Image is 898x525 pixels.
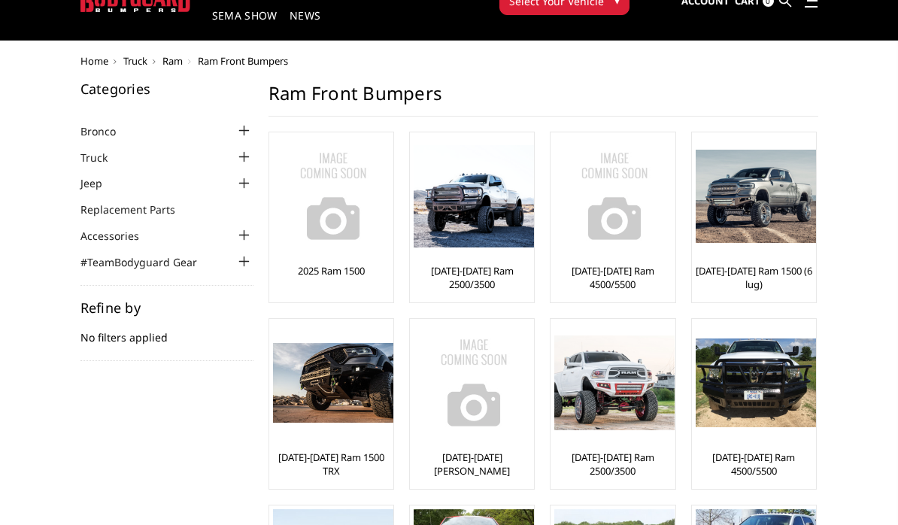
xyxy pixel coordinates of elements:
a: [DATE]-[DATE] Ram 2500/3500 [414,264,530,291]
a: Ram [162,54,183,68]
a: [DATE]-[DATE] Ram 4500/5500 [554,264,671,291]
a: [DATE]-[DATE] Ram 4500/5500 [696,451,812,478]
a: 2025 Ram 1500 [298,264,365,278]
div: No filters applied [80,301,253,361]
h5: Refine by [80,301,253,314]
a: #TeamBodyguard Gear [80,254,216,270]
a: No Image [414,323,530,443]
img: No Image [414,323,534,443]
a: SEMA Show [212,11,278,40]
a: News [290,11,320,40]
a: Truck [123,54,147,68]
a: No Image [554,136,671,256]
a: Replacement Parts [80,202,194,217]
img: No Image [273,136,393,256]
a: Bronco [80,123,135,139]
a: [DATE]-[DATE] Ram 1500 TRX [273,451,390,478]
span: Ram Front Bumpers [198,54,288,68]
a: Home [80,54,108,68]
h5: Categories [80,82,253,96]
a: Truck [80,150,126,165]
a: Accessories [80,228,158,244]
a: [DATE]-[DATE] Ram 1500 (6 lug) [696,264,812,291]
a: [DATE]-[DATE] [PERSON_NAME] [414,451,530,478]
h1: Ram Front Bumpers [268,82,818,117]
a: Jeep [80,175,121,191]
a: [DATE]-[DATE] Ram 2500/3500 [554,451,671,478]
a: No Image [273,136,390,256]
img: No Image [554,136,675,256]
